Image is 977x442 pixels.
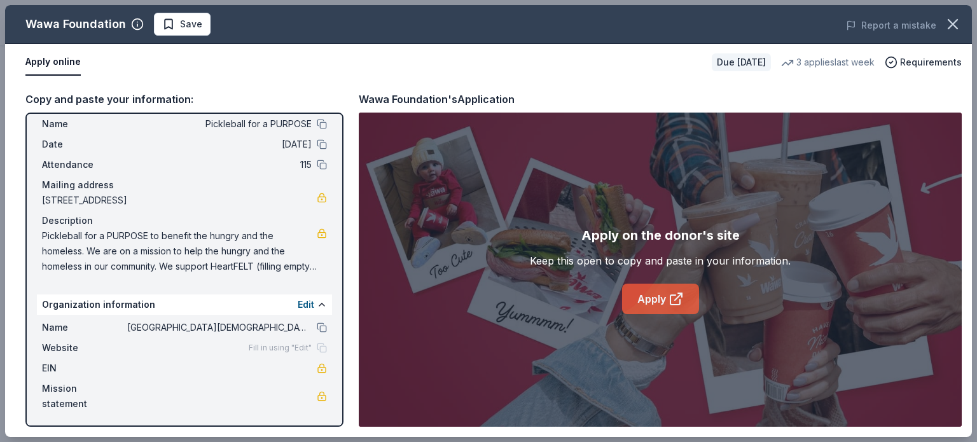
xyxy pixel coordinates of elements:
button: Apply online [25,49,81,76]
div: Wawa Foundation's Application [359,91,515,107]
div: Due [DATE] [712,53,771,71]
span: Name [42,116,127,132]
div: Organization information [37,294,332,315]
a: Apply [622,284,699,314]
span: [GEOGRAPHIC_DATA][DEMOGRAPHIC_DATA] [127,320,312,335]
span: Save [180,17,202,32]
span: [DATE] [127,137,312,152]
button: Edit [298,297,314,312]
div: Description [42,213,327,228]
div: Keep this open to copy and paste in your information. [530,253,791,268]
span: Fill in using "Edit" [249,343,312,353]
button: Report a mistake [846,18,936,33]
button: Save [154,13,211,36]
span: Pickleball for a PURPOSE [127,116,312,132]
span: Name [42,320,127,335]
span: Attendance [42,157,127,172]
button: Requirements [885,55,962,70]
span: Pickleball for a PURPOSE to benefit the hungry and the homeless. We are on a mission to help the ... [42,228,317,274]
span: Website [42,340,127,356]
span: [STREET_ADDRESS] [42,193,317,208]
div: Mailing address [42,177,327,193]
span: Requirements [900,55,962,70]
span: Date [42,137,127,152]
div: 3 applies last week [781,55,875,70]
span: 115 [127,157,312,172]
span: EIN [42,361,127,376]
div: Copy and paste your information: [25,91,343,107]
div: Apply on the donor's site [581,225,740,245]
span: Mission statement [42,381,127,411]
div: Wawa Foundation [25,14,126,34]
